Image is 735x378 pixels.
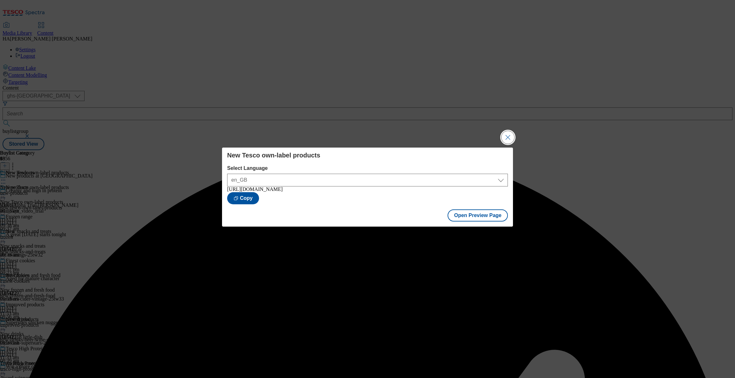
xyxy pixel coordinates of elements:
button: Copy [227,192,259,204]
button: Open Preview Page [448,209,508,222]
h4: New Tesco own-label products [227,151,508,159]
div: [URL][DOMAIN_NAME] [227,186,508,192]
button: Close Modal [501,131,514,144]
div: Modal [222,148,513,227]
label: Select Language [227,165,508,171]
